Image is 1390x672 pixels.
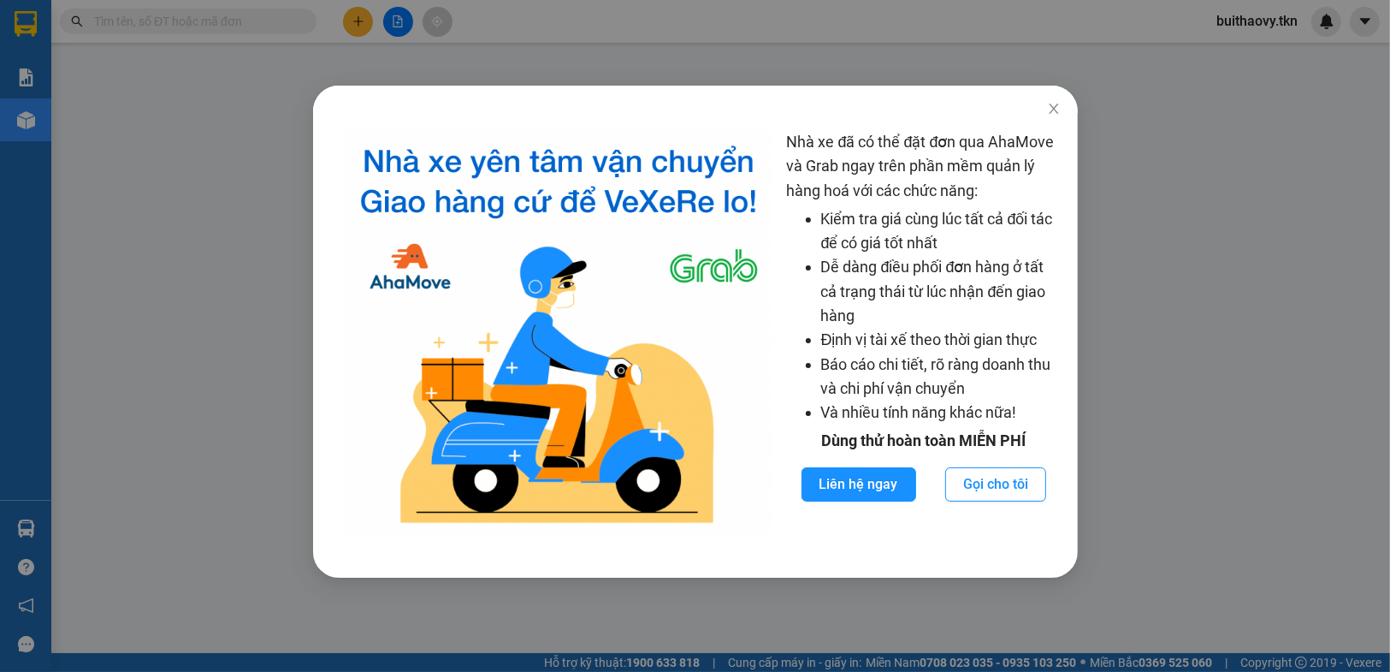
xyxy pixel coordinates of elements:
[944,467,1045,502] button: Gọi cho tôi
[786,130,1060,535] div: Nhà xe đã có thể đặt đơn qua AhaMove và Grab ngay trên phần mềm quản lý hàng hoá với các chức năng:
[820,401,1060,425] li: Và nhiều tính năng khác nữa!
[820,255,1060,328] li: Dễ dàng điều phối đơn hàng ở tất cả trạng thái từ lúc nhận đến giao hàng
[820,207,1060,256] li: Kiểm tra giá cùng lúc tất cả đối tác để có giá tốt nhất
[819,473,897,495] span: Liên hệ ngay
[1029,86,1077,134] button: Close
[820,328,1060,352] li: Định vị tài xế theo thời gian thực
[344,130,773,535] img: logo
[801,467,915,502] button: Liên hệ ngay
[962,473,1027,495] span: Gọi cho tôi
[820,353,1060,401] li: Báo cáo chi tiết, rõ ràng doanh thu và chi phí vận chuyển
[786,429,1060,453] div: Dùng thử hoàn toàn MIỄN PHÍ
[1046,102,1060,116] span: close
